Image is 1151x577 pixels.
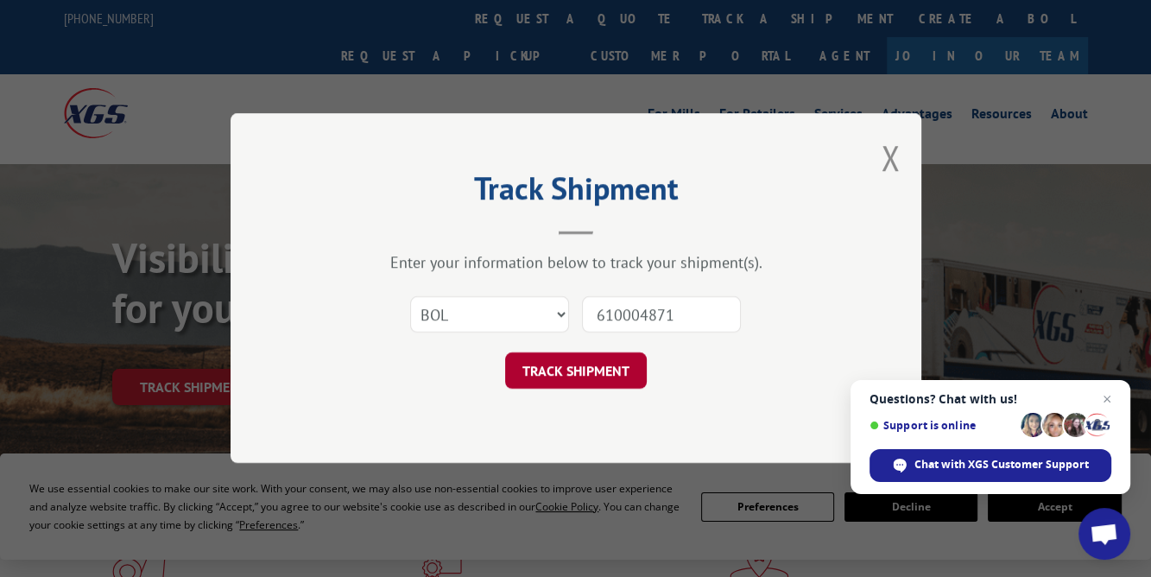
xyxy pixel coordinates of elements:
[317,176,835,209] h2: Track Shipment
[1097,389,1117,409] span: Close chat
[881,135,900,181] button: Close modal
[505,353,647,390] button: TRACK SHIPMENT
[870,419,1015,432] span: Support is online
[870,449,1111,482] div: Chat with XGS Customer Support
[914,457,1089,472] span: Chat with XGS Customer Support
[582,297,741,333] input: Number(s)
[317,253,835,273] div: Enter your information below to track your shipment(s).
[1078,508,1130,560] div: Open chat
[870,392,1111,406] span: Questions? Chat with us!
